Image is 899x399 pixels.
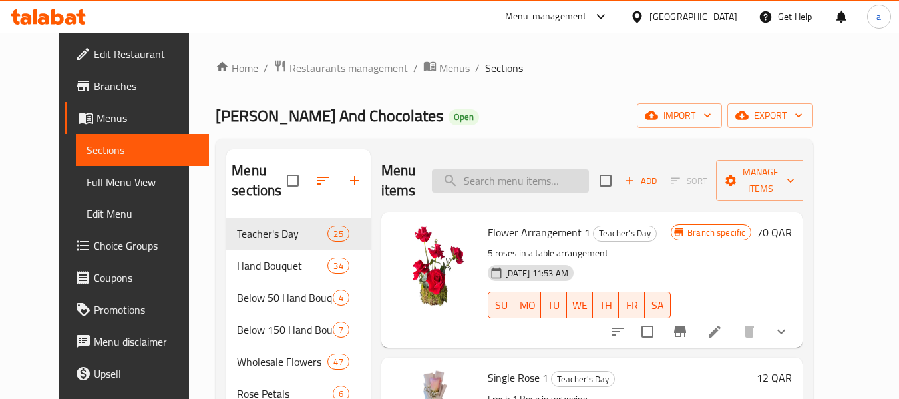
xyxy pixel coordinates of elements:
span: 4 [333,292,349,304]
span: Edit Restaurant [94,46,199,62]
span: Sections [87,142,199,158]
span: TH [598,296,614,315]
div: Teacher's Day [551,371,615,387]
a: Full Menu View [76,166,210,198]
span: Manage items [727,164,795,197]
div: Open [449,109,479,125]
span: 34 [328,260,348,272]
span: SA [650,296,665,315]
span: Edit Menu [87,206,199,222]
span: Menus [96,110,199,126]
span: Select section first [662,171,716,191]
button: TH [593,292,619,318]
button: SU [488,292,514,318]
span: Sections [485,60,523,76]
li: / [264,60,268,76]
span: Teacher's Day [552,372,614,387]
a: Edit menu item [707,324,723,340]
h6: 12 QAR [757,368,792,387]
span: Restaurants management [289,60,408,76]
span: SU [494,296,509,315]
a: Home [216,60,258,76]
span: Hand Bouquet [237,258,327,274]
button: show more [765,316,797,348]
a: Edit Restaurant [65,38,210,70]
span: 25 [328,228,348,240]
span: Select section [592,167,620,195]
img: Flower Arrangement 1 [392,223,477,308]
button: import [637,103,722,128]
span: 47 [328,356,348,368]
span: Add [623,173,659,189]
svg: Show Choices [773,324,789,340]
button: export [727,103,813,128]
div: Teacher's Day [593,226,657,242]
button: MO [514,292,541,318]
div: Wholesale Flowers47 [226,346,371,378]
span: Below 150 Hand Bouquet [237,322,332,338]
span: Coupons [94,270,199,286]
span: Single Rose 1 [488,368,548,388]
span: a [876,9,881,24]
span: MO [520,296,536,315]
span: Open [449,111,479,123]
a: Menus [423,59,470,77]
p: 5 roses in a table arrangement [488,245,671,262]
span: Menus [439,60,470,76]
span: export [738,107,803,124]
div: items [333,290,349,306]
input: search [432,169,589,193]
h2: Menu sections [232,161,287,200]
span: 7 [333,324,349,336]
div: items [327,258,349,274]
h6: 70 QAR [757,223,792,242]
span: Menu disclaimer [94,334,199,350]
a: Upsell [65,358,210,390]
div: Menu-management [505,9,587,25]
a: Sections [76,134,210,166]
span: Add item [620,171,662,191]
span: Branches [94,78,199,94]
div: items [327,354,349,370]
span: Select all sections [279,167,307,195]
h2: Menu items [381,161,416,200]
span: Below 50 Hand Bouquet [237,290,332,306]
div: Teacher's Day25 [226,218,371,250]
button: SA [645,292,671,318]
span: Wholesale Flowers [237,354,327,370]
span: Branch specific [682,226,751,239]
button: TU [541,292,567,318]
div: Hand Bouquet34 [226,250,371,282]
span: Select to update [633,318,661,346]
span: [DATE] 11:53 AM [500,267,574,280]
span: Choice Groups [94,238,199,254]
span: import [647,107,711,124]
span: TU [546,296,562,315]
button: WE [567,292,593,318]
button: FR [619,292,645,318]
button: Manage items [716,160,805,201]
button: Add [620,171,662,191]
a: Choice Groups [65,230,210,262]
a: Branches [65,70,210,102]
span: WE [572,296,588,315]
a: Menu disclaimer [65,326,210,358]
div: Below 150 Hand Bouquet7 [226,314,371,346]
span: [PERSON_NAME] And Chocolates [216,101,443,131]
span: Teacher's Day [594,226,656,241]
span: FR [624,296,639,315]
a: Coupons [65,262,210,294]
a: Edit Menu [76,198,210,230]
div: items [327,226,349,242]
button: Branch-specific-item [664,316,696,348]
span: Promotions [94,302,199,318]
span: Upsell [94,366,199,382]
a: Menus [65,102,210,134]
span: Teacher's Day [237,226,327,242]
a: Restaurants management [273,59,408,77]
div: [GEOGRAPHIC_DATA] [649,9,737,24]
